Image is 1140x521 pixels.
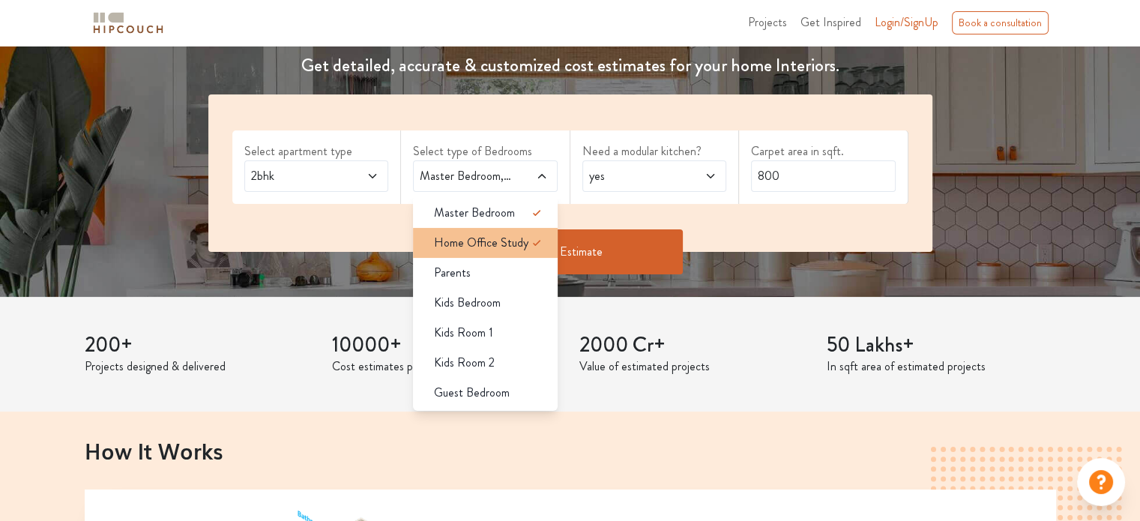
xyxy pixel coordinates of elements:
[579,333,809,358] h3: 2000 Cr+
[748,13,787,31] span: Projects
[199,55,941,76] h4: Get detailed, accurate & customized cost estimates for your home Interiors.
[434,264,471,282] span: Parents
[751,160,896,192] input: Enter area sqft
[91,10,166,36] img: logo-horizontal.svg
[952,11,1049,34] div: Book a consultation
[434,234,528,252] span: Home Office Study
[244,142,389,160] label: Select apartment type
[434,384,510,402] span: Guest Bedroom
[85,333,314,358] h3: 200+
[751,142,896,160] label: Carpet area in sqft.
[91,6,166,40] span: logo-horizontal.svg
[434,204,515,222] span: Master Bedroom
[332,358,561,376] p: Cost estimates provided
[413,142,558,160] label: Select type of Bedrooms
[85,358,314,376] p: Projects designed & delivered
[332,333,561,358] h3: 10000+
[417,167,515,185] span: Master Bedroom,Home Office Study
[827,358,1056,376] p: In sqft area of estimated projects
[582,142,727,160] label: Need a modular kitchen?
[434,354,495,372] span: Kids Room 2
[248,167,346,185] span: 2bhk
[827,333,1056,358] h3: 50 Lakhs+
[434,294,501,312] span: Kids Bedroom
[434,324,493,342] span: Kids Room 1
[579,358,809,376] p: Value of estimated projects
[586,167,684,185] span: yes
[458,229,683,274] button: Get Estimate
[800,13,861,31] span: Get Inspired
[875,13,938,31] span: Login/SignUp
[85,438,1056,463] h2: How It Works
